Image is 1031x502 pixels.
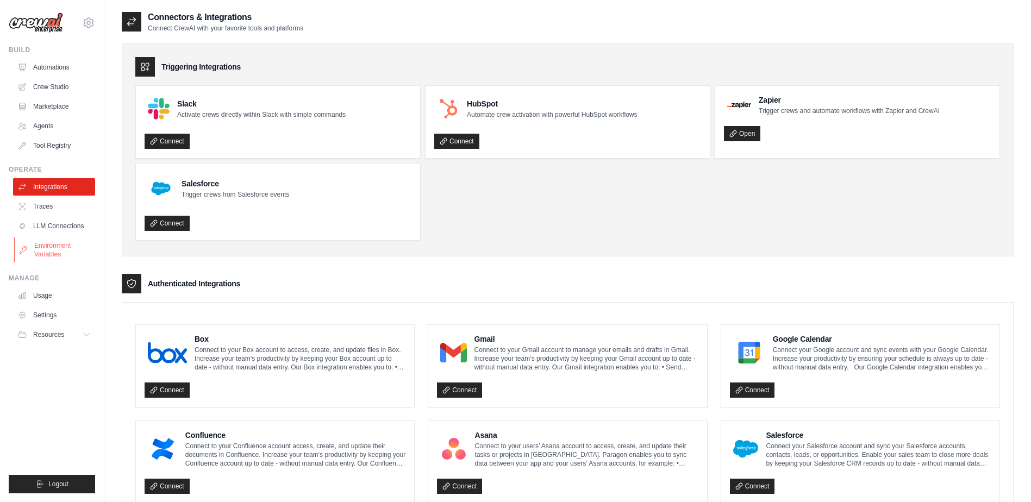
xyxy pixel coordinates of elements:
p: Trigger crews from Salesforce events [182,190,289,199]
h3: Authenticated Integrations [148,278,240,289]
a: Open [724,126,760,141]
h2: Connectors & Integrations [148,11,303,24]
button: Resources [13,326,95,343]
p: Activate crews directly within Slack with simple commands [177,110,346,119]
img: Confluence Logo [148,438,178,460]
a: Agents [13,117,95,135]
p: Connect your Google account and sync events with your Google Calendar. Increase your productivity... [773,346,991,372]
a: Crew Studio [13,78,95,96]
a: Connect [437,382,482,398]
button: Logout [9,475,95,493]
img: HubSpot Logo [438,98,459,120]
a: Connect [730,479,775,494]
h4: Box [195,334,405,344]
img: Google Calendar Logo [733,342,765,363]
a: Environment Variables [14,237,96,263]
div: Operate [9,165,95,174]
p: Connect your Salesforce account and sync your Salesforce accounts, contacts, leads, or opportunit... [766,442,991,468]
a: Tool Registry [13,137,95,154]
img: Salesforce Logo [733,438,759,460]
h4: Salesforce [182,178,289,189]
div: Build [9,46,95,54]
p: Connect CrewAI with your favorite tools and platforms [148,24,303,33]
img: Asana Logo [440,438,467,460]
h4: Salesforce [766,430,991,441]
a: Settings [13,306,95,324]
h4: HubSpot [467,98,637,109]
p: Connect to your Confluence account access, create, and update their documents in Confluence. Incr... [185,442,406,468]
a: LLM Connections [13,217,95,235]
h4: Asana [475,430,698,441]
a: Automations [13,59,95,76]
p: Trigger crews and automate workflows with Zapier and CrewAI [759,106,940,115]
p: Connect to your Gmail account to manage your emails and drafts in Gmail. Increase your team’s pro... [474,346,698,372]
span: Logout [48,480,68,488]
p: Automate crew activation with powerful HubSpot workflows [467,110,637,119]
span: Resources [33,330,64,339]
a: Marketplace [13,98,95,115]
a: Connect [145,134,190,149]
a: Connect [434,134,479,149]
p: Connect to your Box account to access, create, and update files in Box. Increase your team’s prod... [195,346,405,372]
img: Slack Logo [148,98,170,120]
img: Logo [9,12,63,33]
h3: Triggering Integrations [161,61,241,72]
p: Connect to your users’ Asana account to access, create, and update their tasks or projects in [GE... [475,442,698,468]
div: Manage [9,274,95,283]
h4: Slack [177,98,346,109]
a: Traces [13,198,95,215]
a: Connect [145,479,190,494]
a: Connect [437,479,482,494]
h4: Zapier [759,95,940,105]
img: Zapier Logo [727,102,751,108]
img: Box Logo [148,342,187,363]
a: Usage [13,287,95,304]
img: Gmail Logo [440,342,466,363]
a: Connect [145,382,190,398]
img: Salesforce Logo [148,175,174,202]
h4: Google Calendar [773,334,991,344]
a: Integrations [13,178,95,196]
a: Connect [145,216,190,231]
h4: Gmail [474,334,698,344]
h4: Confluence [185,430,406,441]
a: Connect [730,382,775,398]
